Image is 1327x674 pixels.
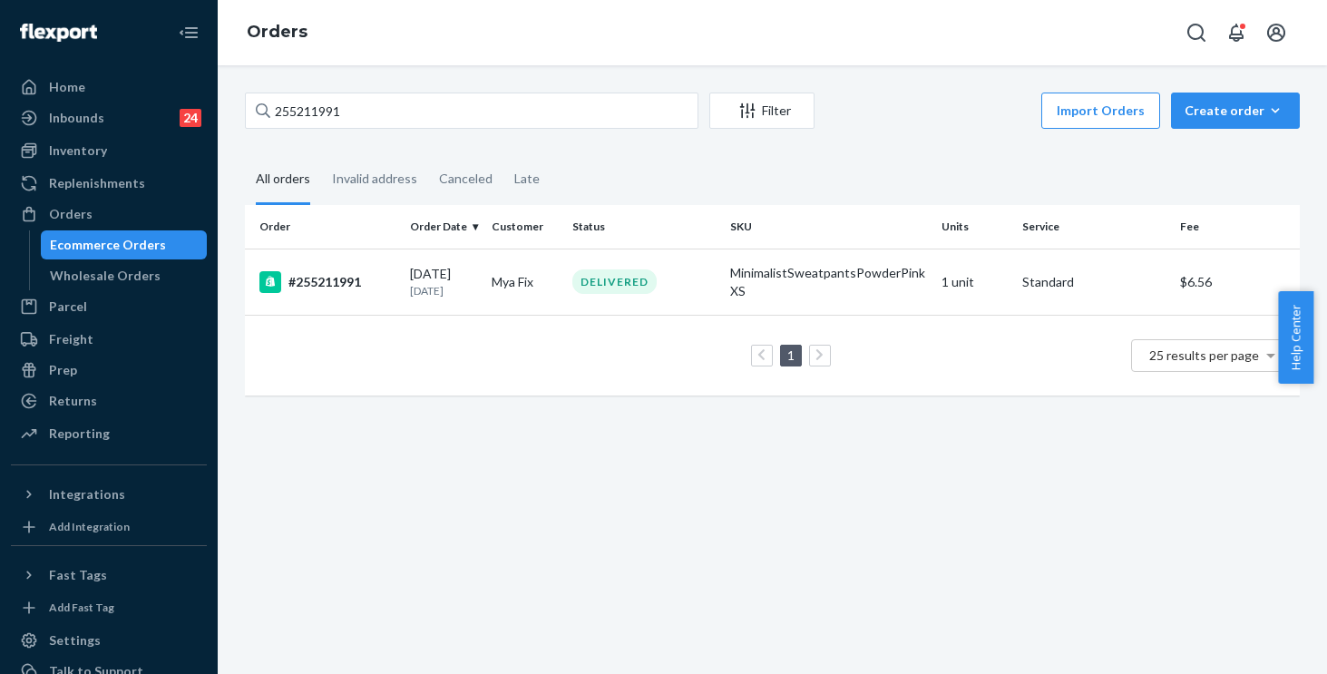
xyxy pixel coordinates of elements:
[245,205,403,249] th: Order
[11,169,207,198] a: Replenishments
[710,102,814,120] div: Filter
[259,271,395,293] div: #255211991
[49,78,85,96] div: Home
[730,264,927,300] div: MinimalistSweatpantsPowderPinkXS
[11,597,207,619] a: Add Fast Tag
[1258,15,1294,51] button: Open account menu
[1278,291,1313,384] button: Help Center
[49,485,125,503] div: Integrations
[565,205,723,249] th: Status
[709,93,815,129] button: Filter
[1178,15,1215,51] button: Open Search Box
[49,519,130,534] div: Add Integration
[11,325,207,354] a: Freight
[11,626,207,655] a: Settings
[11,480,207,509] button: Integrations
[49,600,114,615] div: Add Fast Tag
[49,631,101,650] div: Settings
[49,142,107,160] div: Inventory
[247,22,307,42] a: Orders
[514,155,540,202] div: Late
[484,249,565,315] td: Mya Fix
[49,205,93,223] div: Orders
[49,566,107,584] div: Fast Tags
[11,561,207,590] button: Fast Tags
[11,419,207,448] a: Reporting
[11,386,207,415] a: Returns
[50,267,161,285] div: Wholesale Orders
[492,219,558,234] div: Customer
[245,93,698,129] input: Search orders
[180,109,201,127] div: 24
[49,425,110,443] div: Reporting
[20,24,97,42] img: Flexport logo
[49,361,77,379] div: Prep
[232,6,322,59] ol: breadcrumbs
[934,205,1015,249] th: Units
[723,205,934,249] th: SKU
[1171,93,1300,129] button: Create order
[11,356,207,385] a: Prep
[410,283,476,298] p: [DATE]
[1015,205,1173,249] th: Service
[332,155,417,202] div: Invalid address
[572,269,657,294] div: DELIVERED
[49,298,87,316] div: Parcel
[256,155,310,205] div: All orders
[403,205,483,249] th: Order Date
[11,73,207,102] a: Home
[1173,205,1300,249] th: Fee
[439,155,493,202] div: Canceled
[11,103,207,132] a: Inbounds24
[11,136,207,165] a: Inventory
[41,230,208,259] a: Ecommerce Orders
[1218,15,1254,51] button: Open notifications
[1022,273,1166,291] p: Standard
[1041,93,1160,129] button: Import Orders
[784,347,798,363] a: Page 1 is your current page
[11,200,207,229] a: Orders
[934,249,1015,315] td: 1 unit
[1149,347,1259,363] span: 25 results per page
[49,330,93,348] div: Freight
[1185,102,1286,120] div: Create order
[1209,620,1309,665] iframe: Opens a widget where you can chat to one of our agents
[11,292,207,321] a: Parcel
[171,15,207,51] button: Close Navigation
[410,265,476,298] div: [DATE]
[50,236,166,254] div: Ecommerce Orders
[41,261,208,290] a: Wholesale Orders
[1173,249,1300,315] td: $6.56
[49,174,145,192] div: Replenishments
[11,516,207,538] a: Add Integration
[49,109,104,127] div: Inbounds
[49,392,97,410] div: Returns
